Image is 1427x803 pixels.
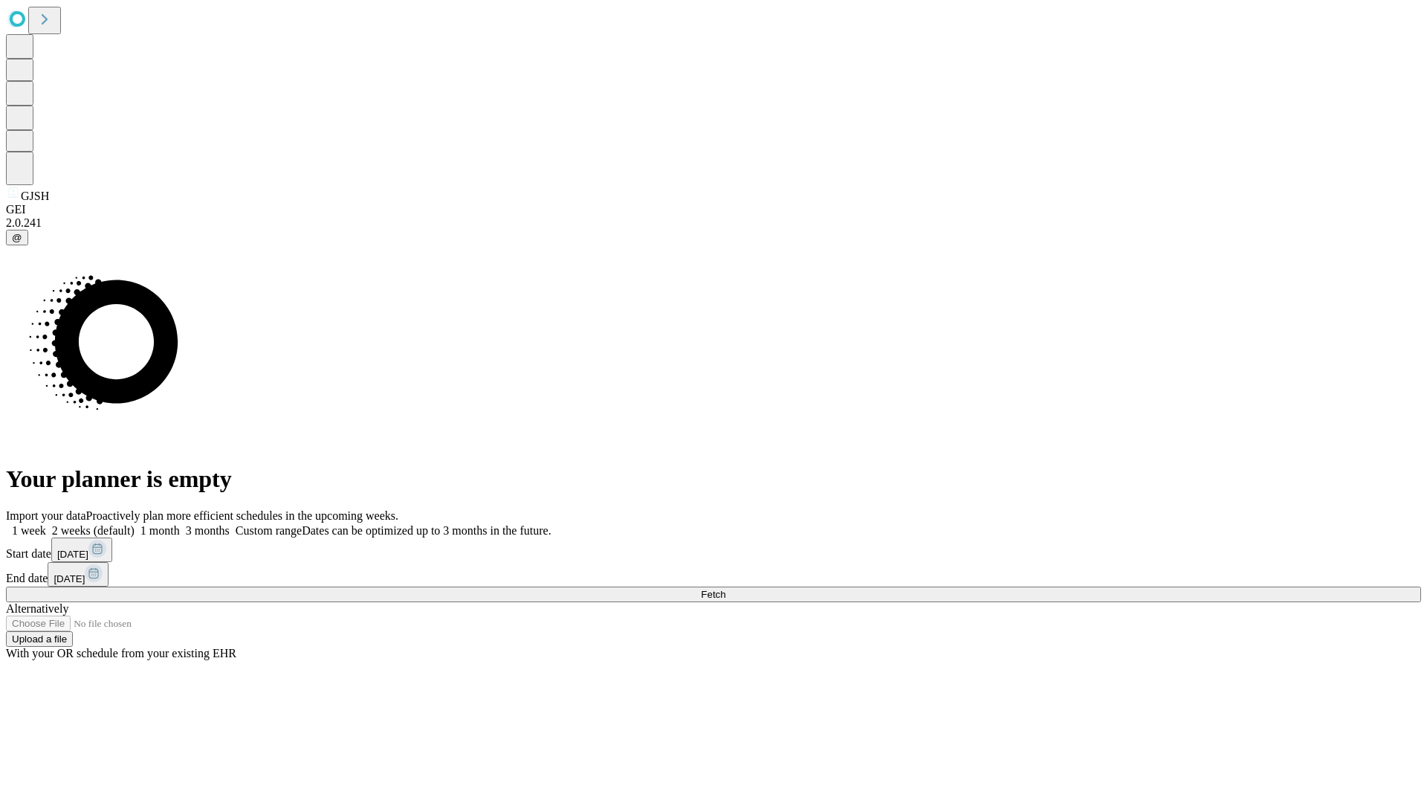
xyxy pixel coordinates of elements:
span: 2 weeks (default) [52,524,135,537]
span: GJSH [21,190,49,202]
h1: Your planner is empty [6,465,1421,493]
span: [DATE] [54,573,85,584]
button: Fetch [6,587,1421,602]
span: 1 week [12,524,46,537]
span: [DATE] [57,549,88,560]
button: @ [6,230,28,245]
span: 1 month [140,524,180,537]
button: [DATE] [48,562,109,587]
span: @ [12,232,22,243]
span: Custom range [236,524,302,537]
span: Fetch [701,589,725,600]
button: Upload a file [6,631,73,647]
div: End date [6,562,1421,587]
span: Proactively plan more efficient schedules in the upcoming weeks. [86,509,398,522]
span: 3 months [186,524,230,537]
div: GEI [6,203,1421,216]
div: 2.0.241 [6,216,1421,230]
span: Import your data [6,509,86,522]
span: Alternatively [6,602,68,615]
span: With your OR schedule from your existing EHR [6,647,236,660]
div: Start date [6,538,1421,562]
span: Dates can be optimized up to 3 months in the future. [302,524,551,537]
button: [DATE] [51,538,112,562]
